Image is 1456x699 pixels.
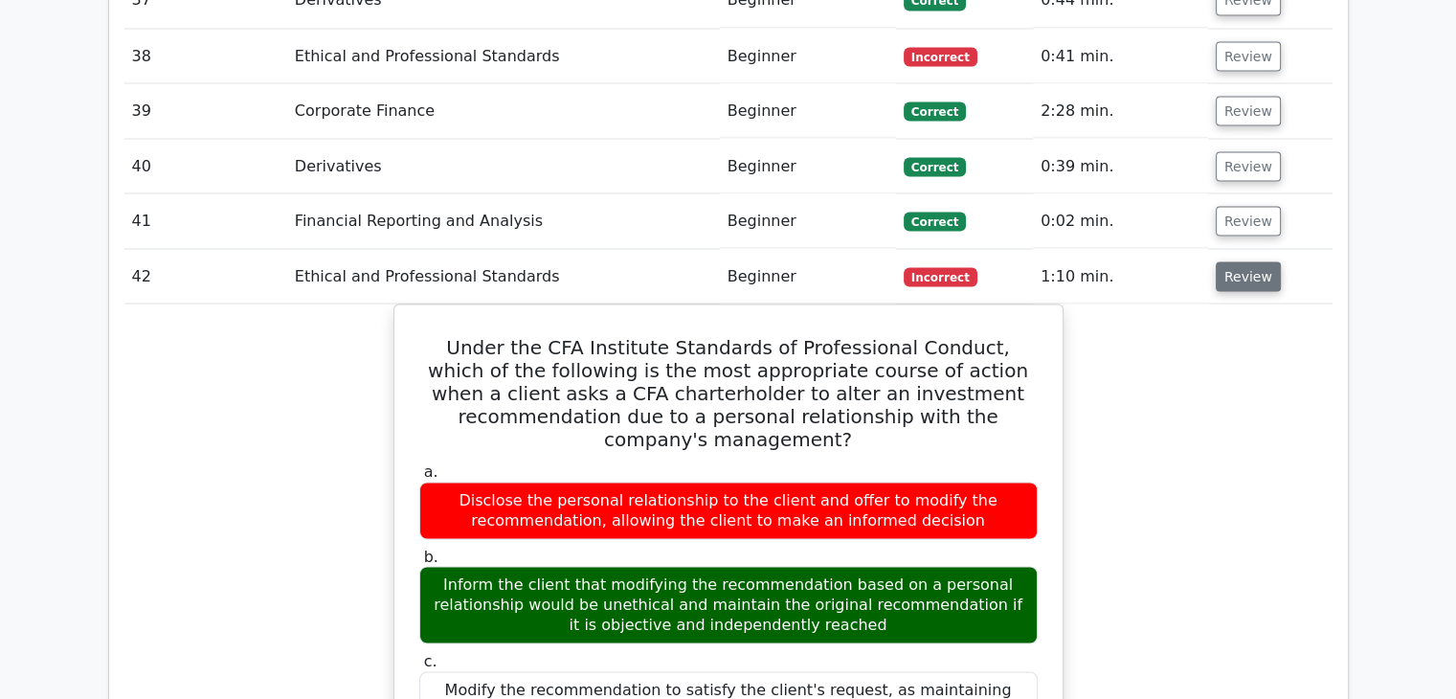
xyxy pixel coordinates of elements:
td: Beginner [720,29,896,83]
span: Incorrect [904,267,977,286]
button: Review [1216,41,1281,71]
span: Incorrect [904,47,977,66]
button: Review [1216,206,1281,236]
td: Beginner [720,139,896,193]
span: b. [424,547,438,565]
td: 2:28 min. [1033,83,1208,138]
td: Financial Reporting and Analysis [287,193,720,248]
button: Review [1216,151,1281,181]
td: Beginner [720,249,896,304]
td: 38 [124,29,287,83]
td: 0:41 min. [1033,29,1208,83]
div: Inform the client that modifying the recommendation based on a personal relationship would be une... [419,566,1038,643]
td: 0:02 min. [1033,193,1208,248]
span: Correct [904,212,966,231]
span: Correct [904,101,966,121]
td: Beginner [720,193,896,248]
button: Review [1216,96,1281,125]
span: Correct [904,157,966,176]
td: 42 [124,249,287,304]
td: Beginner [720,83,896,138]
h5: Under the CFA Institute Standards of Professional Conduct, which of the following is the most app... [417,335,1040,450]
td: Ethical and Professional Standards [287,29,720,83]
td: Derivatives [287,139,720,193]
td: 0:39 min. [1033,139,1208,193]
td: Corporate Finance [287,83,720,138]
td: 40 [124,139,287,193]
td: Ethical and Professional Standards [287,249,720,304]
span: a. [424,462,438,480]
span: c. [424,651,437,669]
td: 41 [124,193,287,248]
div: Disclose the personal relationship to the client and offer to modify the recommendation, allowing... [419,482,1038,539]
td: 1:10 min. [1033,249,1208,304]
td: 39 [124,83,287,138]
button: Review [1216,261,1281,291]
